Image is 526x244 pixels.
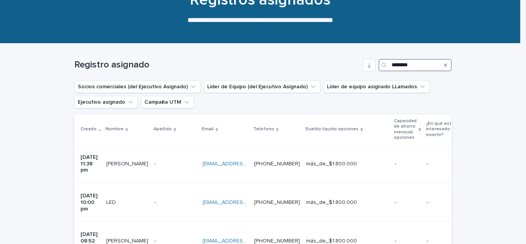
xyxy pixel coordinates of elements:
button: Campaña UTM [141,96,194,108]
button: Líder de Equipo (del Ejecutivo Asignado) [204,81,320,93]
p: Teléfono [253,125,274,133]
input: Buscar [379,59,452,71]
p: - [395,161,420,167]
button: Socios comerciales (del Ejecutivo Asignado) [74,81,201,93]
a: [EMAIL_ADDRESS][DOMAIN_NAME] [203,200,290,205]
p: Sueldo líquido opciones [305,125,358,133]
p: - [154,159,157,167]
p: [DATE] 10:00 pm [80,193,100,212]
p: Liliana Tapia Ojeda [106,159,150,167]
p: Nombre [106,125,124,133]
p: más_de_$1.800.000 [306,199,389,206]
p: Email [202,125,214,133]
a: [EMAIL_ADDRESS][DOMAIN_NAME] [203,238,290,244]
a: [PHONE_NUMBER] [254,200,300,205]
p: LED [106,198,117,206]
p: - [427,161,465,167]
p: ¿En qué estás interesado invertir? [426,119,462,139]
p: [DATE] 11:38 pm [80,154,100,173]
font: Registro asignado [74,60,149,69]
p: - [427,199,465,206]
button: Líder de equipo asignado LLamados [323,81,430,93]
a: [PHONE_NUMBER] [254,238,300,244]
p: más_de_$1.800.000 [306,161,389,167]
p: Creado [80,125,97,133]
p: - [154,198,157,206]
p: - [395,199,420,206]
button: Ejecutivo asignado [74,96,138,108]
a: [EMAIL_ADDRESS][DOMAIN_NAME] [203,161,290,167]
p: Capacidad de ahorro mensual opciones [394,117,417,142]
p: Apellido [154,125,172,133]
a: [PHONE_NUMBER] [254,161,300,167]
